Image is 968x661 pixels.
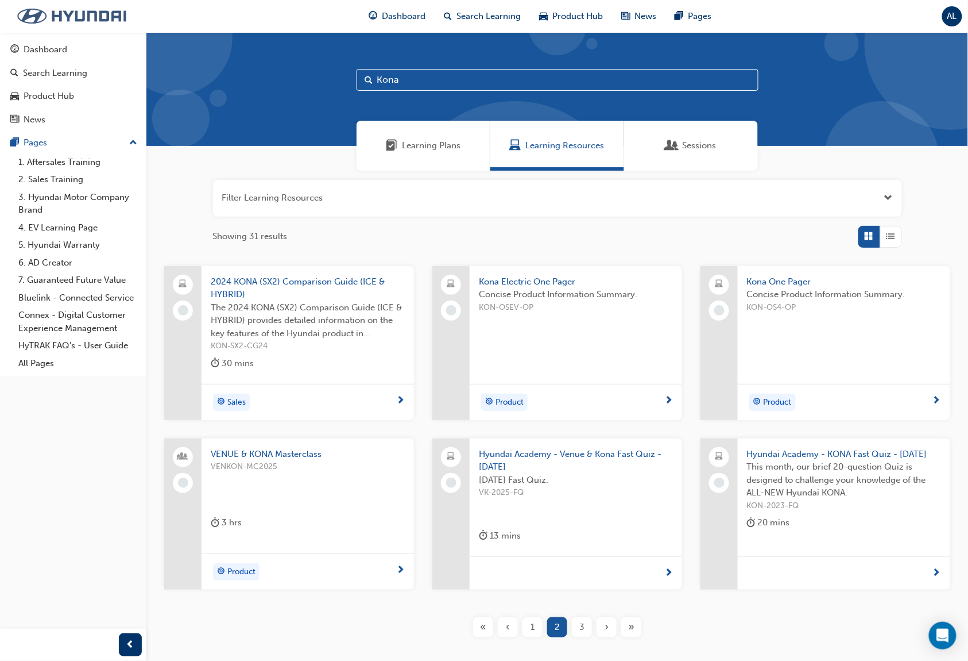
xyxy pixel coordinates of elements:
span: learningRecordVerb_NONE-icon [178,305,188,316]
button: Pages [5,132,142,153]
span: target-icon [485,395,493,410]
a: 5. Hyundai Warranty [14,236,142,254]
div: 3 hrs [211,516,242,530]
span: search-icon [444,9,452,24]
a: pages-iconPages [665,5,721,28]
span: Kona Electric One Pager [479,275,673,289]
span: target-icon [753,395,761,410]
div: 30 mins [211,356,254,371]
a: search-iconSearch Learning [435,5,530,28]
span: next-icon [396,396,405,406]
span: laptop-icon [447,449,455,464]
span: › [605,621,609,634]
span: news-icon [10,115,19,125]
button: Page 2 [545,617,570,637]
button: Page 3 [570,617,594,637]
span: The 2024 KONA (SX2) Comparison Guide (ICE & HYBRID) provides detailed information on the key feat... [211,301,405,340]
button: DashboardSearch LearningProduct HubNews [5,37,142,132]
span: pages-icon [10,138,19,148]
span: learningRecordVerb_NONE-icon [714,305,725,316]
span: Pages [688,10,711,23]
span: 2024 KONA (SX2) Comparison Guide (ICE & HYBRID) [211,275,405,301]
a: Dashboard [5,39,142,60]
a: 6. AD Creator [14,254,142,272]
a: Hyundai Academy - Venue & Kona Fast Quiz - [DATE][DATE] Fast Quiz.VK-2025-FQduration-icon 13 mins [432,439,682,590]
span: duration-icon [747,516,756,530]
span: KON-OS4-OP [747,301,941,314]
span: guage-icon [10,45,19,55]
a: 2024 KONA (SX2) Comparison Guide (ICE & HYBRID)The 2024 KONA (SX2) Comparison Guide (ICE & HYBRID... [164,266,414,420]
span: VENKON-MC2025 [211,460,405,474]
span: car-icon [539,9,548,24]
span: Sessions [682,139,716,152]
span: KON-2023-FQ [747,499,941,513]
div: Dashboard [24,43,67,56]
a: Kona Electric One PagerConcise Product Information Summary.KON-OSEV-OPtarget-iconProduct [432,266,682,420]
span: 1 [531,621,535,634]
a: HyTRAK FAQ's - User Guide [14,337,142,355]
span: car-icon [10,91,19,102]
span: laptop-icon [447,277,455,292]
button: AL [942,6,962,26]
a: VENUE & KONA MasterclassVENKON-MC2025duration-icon 3 hrstarget-iconProduct [164,439,414,590]
a: News [5,109,142,130]
span: Product [764,396,792,409]
div: Open Intercom Messenger [929,622,957,650]
span: ‹ [506,621,510,634]
span: next-icon [932,396,941,406]
span: [DATE] Fast Quiz. [479,474,673,487]
span: guage-icon [369,9,377,24]
span: This month, our brief 20-question Quiz is designed to challenge your knowledge of the ALL-NEW Hyu... [747,460,941,499]
span: Product [495,396,524,409]
button: Next page [594,617,619,637]
span: KON-OSEV-OP [479,301,673,314]
span: Product [227,566,255,579]
a: Kona One PagerConcise Product Information Summary.KON-OS4-OPtarget-iconProduct [700,266,950,420]
a: Learning ResourcesLearning Resources [490,121,624,171]
a: 2. Sales Training [14,171,142,189]
a: Learning PlansLearning Plans [357,121,490,171]
button: First page [471,617,495,637]
a: All Pages [14,355,142,372]
span: search-icon [10,68,18,79]
span: learningRecordVerb_NONE-icon [714,478,725,488]
span: duration-icon [211,356,219,371]
span: VK-2025-FQ [479,486,673,499]
span: Open the filter [884,191,893,205]
span: Search Learning [456,10,521,23]
span: target-icon [217,564,225,579]
div: 13 mins [479,529,521,543]
button: Previous page [495,617,520,637]
span: learningRecordVerb_NONE-icon [178,478,188,488]
span: Learning Plans [386,139,397,152]
img: Trak [6,4,138,28]
span: next-icon [664,396,673,406]
span: target-icon [217,395,225,410]
span: Showing 31 results [213,230,288,243]
a: car-iconProduct Hub [530,5,612,28]
span: Sessions [666,139,677,152]
span: people-icon [179,449,187,464]
span: Hyundai Academy - Venue & Kona Fast Quiz - [DATE] [479,448,673,474]
a: SessionsSessions [624,121,758,171]
span: duration-icon [211,516,219,530]
span: Learning Resources [510,139,521,152]
span: news-icon [621,9,630,24]
button: Page 1 [520,617,545,637]
span: Grid [865,230,873,243]
span: laptop-icon [179,277,187,292]
span: next-icon [664,568,673,579]
span: next-icon [396,566,405,576]
span: VENUE & KONA Masterclass [211,448,405,461]
span: Concise Product Information Summary. [747,288,941,301]
div: Product Hub [24,90,74,103]
span: News [634,10,656,23]
span: Hyundai Academy - KONA Fast Quiz - [DATE] [747,448,941,461]
span: Sales [227,396,246,409]
a: 4. EV Learning Page [14,219,142,237]
a: 1. Aftersales Training [14,153,142,171]
div: News [24,113,45,126]
span: KON-SX2-CG24 [211,340,405,353]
